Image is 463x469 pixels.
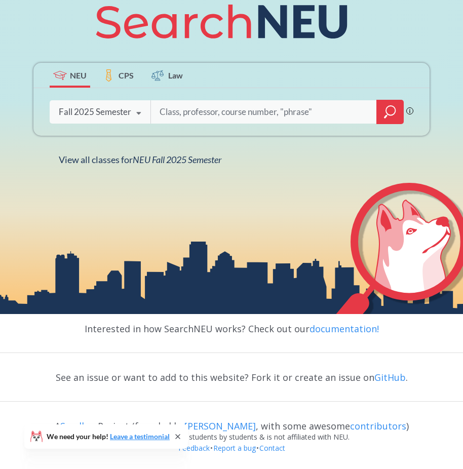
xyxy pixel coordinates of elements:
a: documentation! [310,323,379,335]
a: Report a bug [213,443,256,453]
span: NEU Fall 2025 Semester [133,154,221,165]
a: GitHub [374,371,406,383]
span: NEU [70,69,87,81]
span: View all classes for [59,154,221,165]
a: [PERSON_NAME] [184,420,256,432]
div: magnifying glass [376,100,404,124]
input: Class, professor, course number, "phrase" [159,101,369,123]
div: Fall 2025 Semester [59,106,131,118]
span: CPS [119,69,134,81]
svg: magnifying glass [384,105,396,119]
a: Feedback [178,443,210,453]
span: Law [168,69,183,81]
a: contributors [350,420,406,432]
a: Contact [259,443,286,453]
a: Sandbox [60,420,98,432]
